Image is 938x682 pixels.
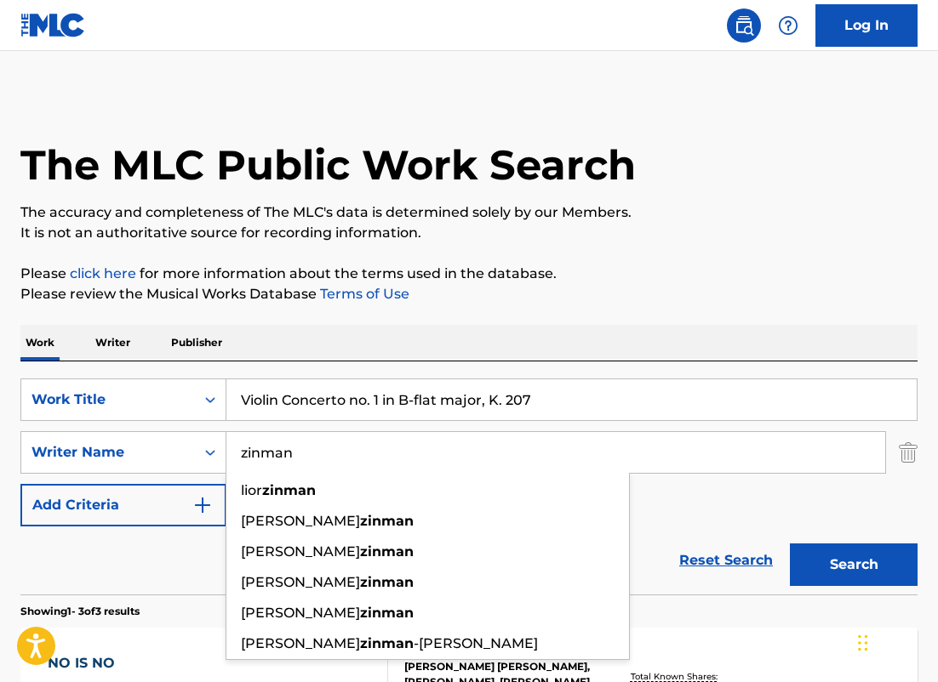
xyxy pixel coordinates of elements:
strong: zinman [360,543,414,560]
span: [PERSON_NAME] [241,543,360,560]
span: [PERSON_NAME] [241,605,360,621]
img: help [778,15,798,36]
img: 9d2ae6d4665cec9f34b9.svg [192,495,213,515]
img: search [734,15,754,36]
p: Please review the Musical Works Database [20,284,918,304]
strong: zinman [262,482,316,498]
span: -[PERSON_NAME] [414,635,538,651]
button: Search [790,543,918,586]
span: [PERSON_NAME] [241,574,360,590]
a: click here [70,265,136,281]
p: Please for more information about the terms used in the database. [20,264,918,284]
div: Help [771,9,805,43]
strong: zinman [360,574,414,590]
strong: zinman [360,605,414,621]
a: Terms of Use [317,286,409,302]
p: Work [20,325,60,361]
strong: zinman [360,635,414,651]
a: Log In [815,4,918,47]
p: Writer [90,325,135,361]
strong: zinman [360,513,414,529]
form: Search Form [20,378,918,594]
p: Publisher [166,325,227,361]
span: [PERSON_NAME] [241,635,360,651]
p: The accuracy and completeness of The MLC's data is determined solely by our Members. [20,202,918,223]
div: Writer Name [31,442,185,463]
span: [PERSON_NAME] [241,513,360,529]
div: Drag [858,617,868,668]
div: NO IS NO [48,653,199,673]
iframe: Chat Widget [853,600,938,682]
p: Showing 1 - 3 of 3 results [20,604,140,619]
iframe: Resource Center [890,435,938,572]
a: Public Search [727,9,761,43]
button: Add Criteria [20,484,226,526]
span: lior [241,482,262,498]
div: Work Title [31,389,185,410]
a: Reset Search [671,542,781,579]
img: Delete Criterion [899,431,918,474]
p: It is not an authoritative source for recording information. [20,223,918,243]
h1: The MLC Public Work Search [20,139,636,190]
img: MLC Logo [20,13,86,37]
